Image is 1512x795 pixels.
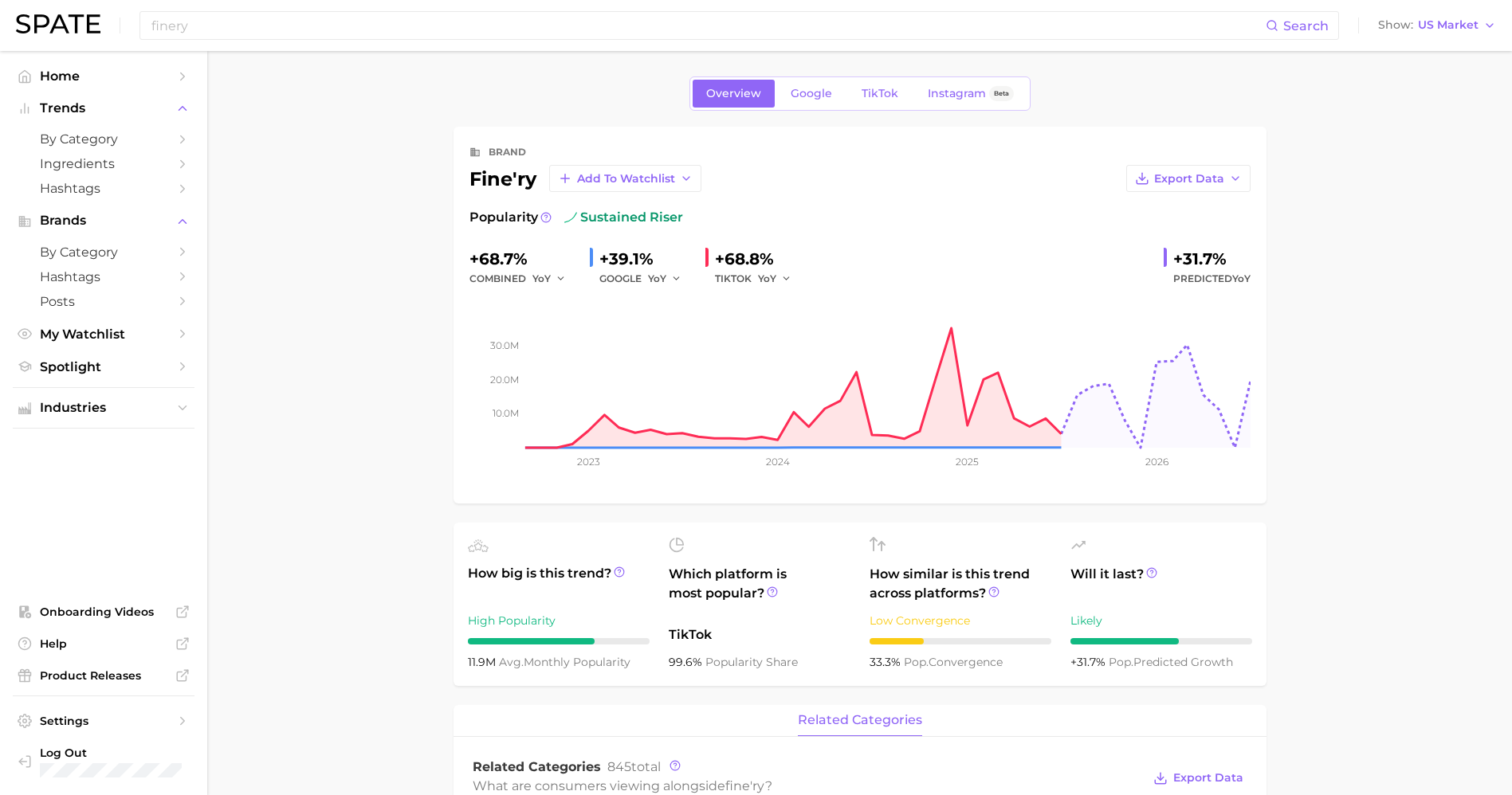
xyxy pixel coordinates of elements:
[725,778,765,793] span: fine'ry
[40,714,167,728] span: Settings
[798,713,922,727] span: related categories
[1173,771,1243,785] span: Export Data
[715,269,803,288] div: TIKTOK
[468,611,650,630] div: High Popularity
[1149,767,1247,789] button: Export Data
[758,272,776,285] span: YoY
[599,246,693,272] div: +39.1%
[13,264,194,289] a: Hashtags
[13,600,194,624] a: Onboarding Videos
[576,456,599,468] tspan: 2023
[669,625,850,644] span: TikTok
[469,165,701,192] div: fine'ry
[13,664,194,687] a: Product Releases
[13,64,194,88] a: Home
[607,759,631,774] span: 845
[848,80,912,108] a: TikTok
[706,87,761,100] span: Overview
[1109,655,1233,669] span: predicted growth
[1283,18,1329,33] span: Search
[914,80,1027,108] a: InstagramBeta
[532,269,567,288] button: YoY
[40,131,167,147] span: by Category
[13,741,194,782] a: Log out. Currently logged in with e-mail anjali.gupta@maesa.com.
[40,668,167,683] span: Product Releases
[40,213,167,228] span: Brands
[607,759,661,774] span: total
[669,655,705,669] span: 99.6%
[1154,172,1224,186] span: Export Data
[13,709,194,733] a: Settings
[468,655,499,669] span: 11.9m
[870,655,904,669] span: 33.3%
[1232,272,1251,284] span: YoY
[40,69,167,84] span: Home
[1418,21,1479,29] span: US Market
[499,655,524,669] abbr: average
[40,401,167,415] span: Industries
[994,87,1009,100] span: Beta
[1126,165,1251,192] button: Export Data
[777,80,846,108] a: Google
[862,87,898,100] span: TikTok
[13,96,194,120] button: Trends
[1374,15,1500,36] button: ShowUS Market
[40,181,167,196] span: Hashtags
[13,151,194,176] a: Ingredients
[532,272,551,285] span: YoY
[40,245,167,260] span: by Category
[1070,565,1252,603] span: Will it last?
[648,269,682,288] button: YoY
[13,240,194,264] a: by Category
[13,209,194,233] button: Brands
[468,638,650,644] div: 7 / 10
[150,12,1266,39] input: Search here for a brand, industry, or ingredient
[705,655,798,669] span: popularity share
[469,269,577,288] div: combined
[599,269,693,288] div: GOOGLE
[870,565,1051,603] span: How similar is this trend across platforms?
[765,456,789,468] tspan: 2024
[13,176,194,201] a: Hashtags
[1109,655,1133,669] abbr: popularity index
[758,269,792,288] button: YoY
[1070,638,1252,644] div: 6 / 10
[549,165,701,192] button: Add to Watchlist
[715,246,803,272] div: +68.8%
[1070,611,1252,630] div: Likely
[956,456,979,468] tspan: 2025
[499,655,630,669] span: monthly popularity
[870,638,1051,644] div: 3 / 10
[40,294,167,309] span: Posts
[564,208,683,227] span: sustained riser
[40,101,167,116] span: Trends
[13,289,194,314] a: Posts
[1145,456,1168,468] tspan: 2026
[791,87,832,100] span: Google
[40,359,167,374] span: Spotlight
[13,354,194,379] a: Spotlight
[564,211,577,224] img: sustained riser
[40,636,167,651] span: Help
[693,80,775,108] a: Overview
[928,87,986,100] span: Instagram
[13,127,194,151] a: by Category
[577,172,675,186] span: Add to Watchlist
[40,269,167,284] span: Hashtags
[13,322,194,347] a: My Watchlist
[16,14,100,33] img: SPATE
[1070,655,1109,669] span: +31.7%
[669,565,850,617] span: Which platform is most popular?
[40,605,167,619] span: Onboarding Videos
[870,611,1051,630] div: Low Convergence
[468,564,650,603] span: How big is this trend?
[40,746,182,760] span: Log Out
[1173,246,1251,272] div: +31.7%
[1378,21,1413,29] span: Show
[13,632,194,656] a: Help
[469,208,538,227] span: Popularity
[13,396,194,420] button: Industries
[469,246,577,272] div: +68.7%
[40,156,167,171] span: Ingredients
[904,655,929,669] abbr: popularity index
